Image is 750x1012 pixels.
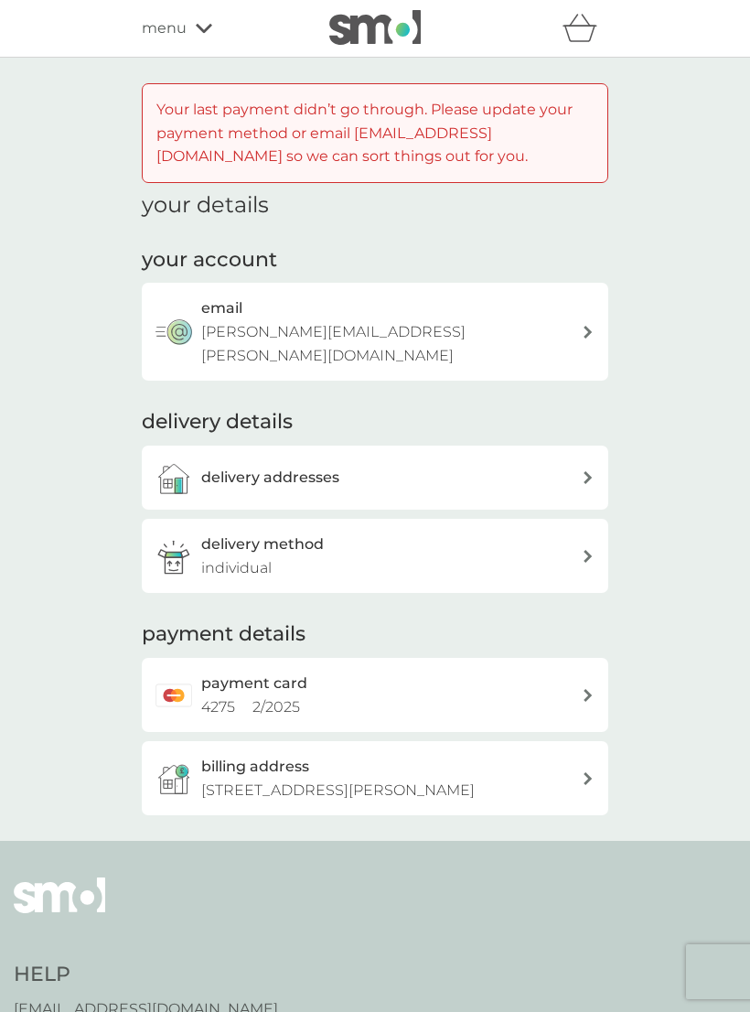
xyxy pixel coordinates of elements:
[201,466,339,490] h3: delivery addresses
[252,698,300,716] span: 2 / 2025
[14,877,105,940] img: smol
[562,10,608,47] div: basket
[329,10,421,45] img: smol
[201,320,582,367] p: [PERSON_NAME][EMAIL_ADDRESS][PERSON_NAME][DOMAIN_NAME]
[142,741,608,815] button: billing address[STREET_ADDRESS][PERSON_NAME]
[142,246,277,275] h2: your account
[201,698,235,716] span: 4275
[14,961,278,989] h4: Help
[142,283,608,381] button: email[PERSON_NAME][EMAIL_ADDRESS][PERSON_NAME][DOMAIN_NAME]
[201,672,307,695] h2: payment card
[201,755,309,779] h3: billing address
[201,533,324,556] h3: delivery method
[201,296,242,320] h3: email
[142,408,293,436] h2: delivery details
[156,101,573,165] span: Your last payment didn’t go through. Please update your payment method or email [EMAIL_ADDRESS][D...
[201,779,475,802] p: [STREET_ADDRESS][PERSON_NAME]
[142,620,305,649] h2: payment details
[201,556,272,580] p: individual
[142,519,608,593] a: delivery methodindividual
[142,658,608,732] a: payment card4275 2/2025
[142,16,187,40] span: menu
[142,446,608,510] a: delivery addresses
[142,192,269,219] h1: your details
